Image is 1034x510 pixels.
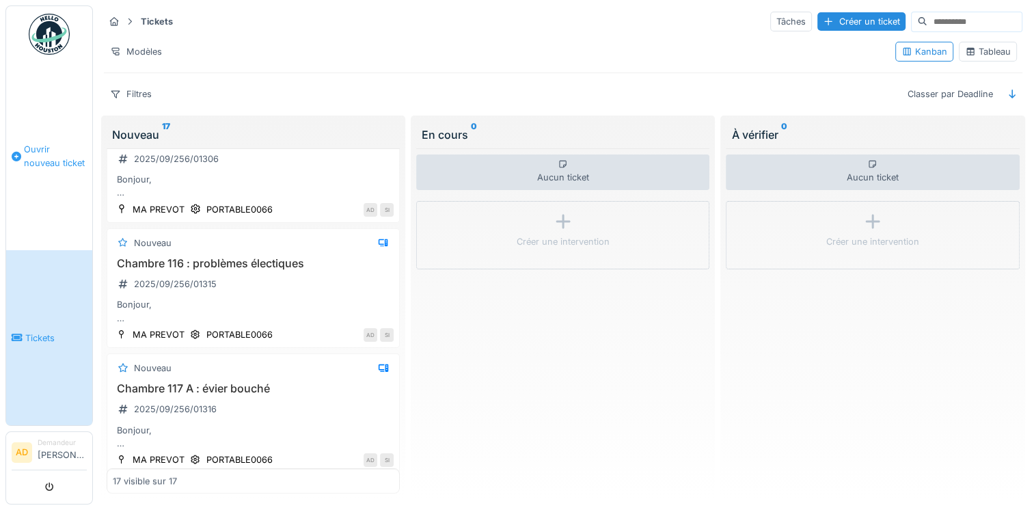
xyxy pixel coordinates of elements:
div: MA PREVOT [133,453,185,466]
div: 2025/09/256/01306 [134,152,219,165]
li: [PERSON_NAME] [38,438,87,467]
div: SI [380,328,394,342]
a: Ouvrir nouveau ticket [6,62,92,250]
div: SI [380,453,394,467]
div: Nouveau [134,237,172,250]
div: 2025/09/256/01315 [134,278,217,291]
div: MA PREVOT [133,328,185,341]
span: Ouvrir nouveau ticket [24,143,87,169]
li: AD [12,442,32,463]
div: Nouveau [134,362,172,375]
div: Modèles [104,42,168,62]
a: Tickets [6,250,92,425]
div: Classer par Deadline [901,84,999,104]
div: 2025/09/256/01316 [134,403,217,416]
div: SI [380,203,394,217]
div: AD [364,328,377,342]
div: Créer une intervention [517,235,610,248]
div: AD [364,453,377,467]
div: Bonjour, Le sterput de la salle d'eau du 1er étage (côté chambre 101 et 118) est bouché. Ca occas... [113,173,394,199]
div: Tableau [965,45,1011,58]
sup: 0 [780,126,787,143]
div: MA PREVOT [133,203,185,216]
span: Tickets [25,332,87,345]
div: PORTABLE0066 [206,453,273,466]
div: Créer une intervention [826,235,919,248]
h3: Chambre 116 : problèmes électiques [113,257,394,270]
div: Bonjour, Le résident de la chambre 116 rencontre des problèmes aves son plafonnier et la lampe au... [113,298,394,324]
div: En cours [422,126,704,143]
div: Aucun ticket [416,155,709,190]
a: AD Demandeur[PERSON_NAME] [12,438,87,470]
h3: Chambre 117 A : évier bouché [113,382,394,395]
img: Badge_color-CXgf-gQk.svg [29,14,70,55]
div: PORTABLE0066 [206,328,273,341]
div: Demandeur [38,438,87,448]
div: 17 visible sur 17 [113,474,177,487]
div: Créer un ticket [817,12,906,31]
div: Aucun ticket [726,155,1019,190]
strong: Tickets [135,15,178,28]
sup: 17 [162,126,170,143]
div: Filtres [104,84,158,104]
div: À vérifier [731,126,1013,143]
div: Nouveau [112,126,394,143]
div: Tâches [770,12,812,31]
div: Kanban [901,45,947,58]
sup: 0 [471,126,477,143]
div: Bonjour, L'évier de la chambre 117 A est bouché. Pouvez-vous intervenir ? [GEOGRAPHIC_DATA] [113,424,394,450]
div: AD [364,203,377,217]
div: PORTABLE0066 [206,203,273,216]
